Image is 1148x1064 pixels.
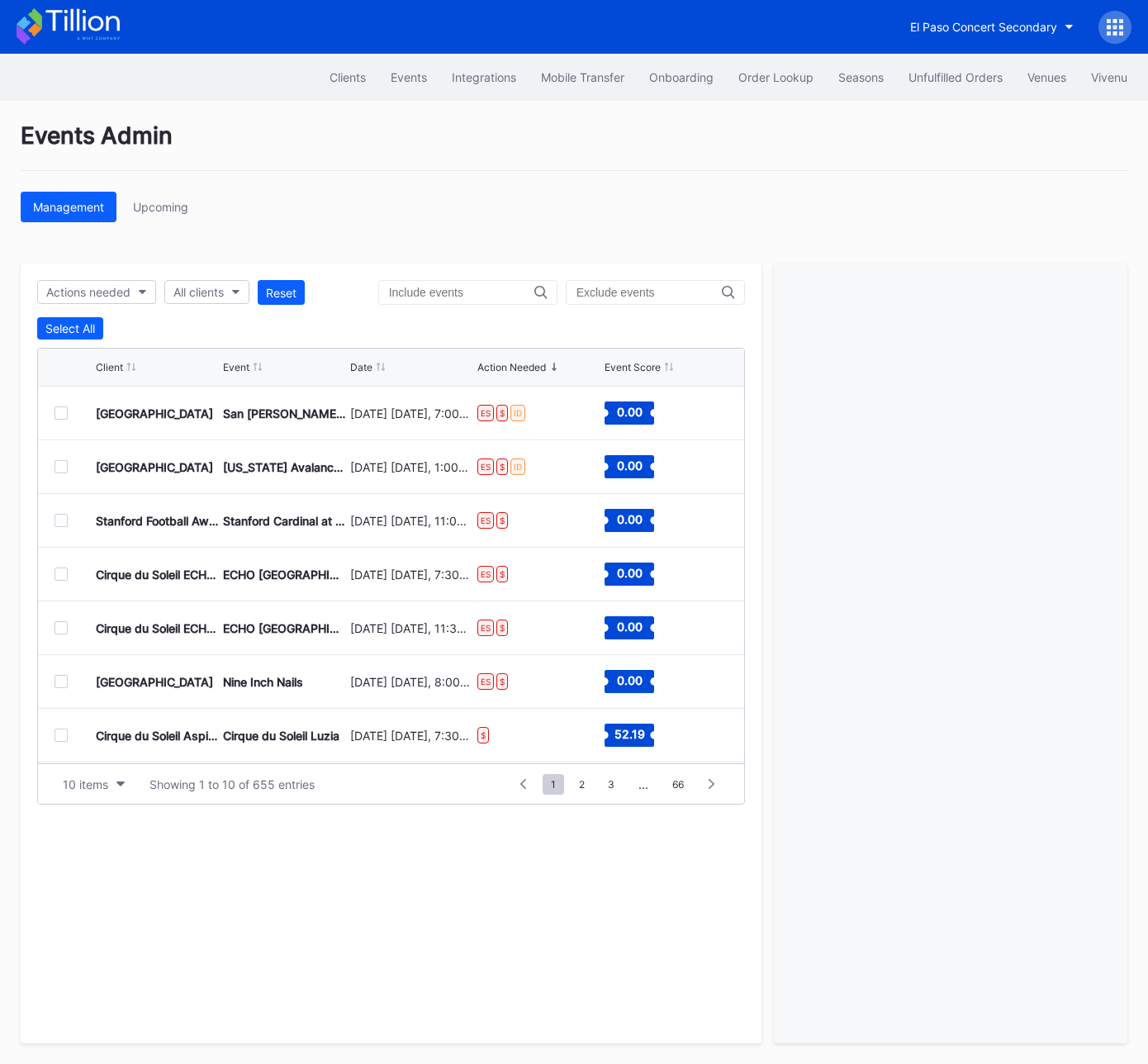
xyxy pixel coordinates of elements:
[637,62,726,93] button: Onboarding
[477,361,546,373] div: Action Needed
[477,566,494,582] div: ES
[55,773,133,796] button: 10 items
[616,673,642,687] text: 0.00
[571,774,593,795] span: 2
[600,774,623,795] span: 3
[133,200,188,214] div: Upcoming
[350,621,473,635] div: [DATE] [DATE], 11:30AM
[149,777,315,791] div: Showing 1 to 10 of 655 entries
[826,62,896,93] button: Seasons
[616,566,642,580] text: 0.00
[37,317,103,340] button: Select All
[543,774,564,795] span: 1
[350,729,473,743] div: [DATE] [DATE], 7:30PM
[96,621,219,635] div: Cirque du Soleil ECHO [GEOGRAPHIC_DATA]
[616,620,642,634] text: 0.00
[350,406,473,420] div: [DATE] [DATE], 7:00PM
[389,286,534,299] input: Include events
[223,568,346,582] div: ECHO [GEOGRAPHIC_DATA] [DATE] Evening
[45,321,95,335] div: Select All
[898,12,1086,42] button: El Paso Concert Secondary
[510,405,525,421] div: ID
[96,568,219,582] div: Cirque du Soleil ECHO [GEOGRAPHIC_DATA]
[496,512,508,529] div: $
[626,777,661,791] div: ...
[477,512,494,529] div: ES
[439,62,529,93] button: Integrations
[96,729,219,743] div: Cirque du Soleil Aspire Secondary
[614,727,644,741] text: 52.19
[350,361,372,373] div: Date
[96,514,219,528] div: Stanford Football Away Games Secondary
[477,727,489,743] div: $
[496,458,508,475] div: $
[908,70,1003,84] div: Unfulfilled Orders
[477,673,494,690] div: ES
[391,70,427,84] div: Events
[896,62,1015,93] button: Unfulfilled Orders
[576,286,722,299] input: Exclude events
[223,621,346,635] div: ECHO [GEOGRAPHIC_DATA] [DATE] Afternoon
[266,286,296,300] div: Reset
[37,280,156,304] button: Actions needed
[1079,62,1140,93] button: Vivenu
[121,192,201,222] a: Upcoming
[496,620,508,636] div: $
[317,62,378,93] button: Clients
[910,20,1057,34] div: El Paso Concert Secondary
[477,458,494,475] div: ES
[223,460,346,474] div: [US_STATE] Avalanche at [US_STATE] Devils
[496,405,508,421] div: $
[477,620,494,636] div: ES
[616,512,642,526] text: 0.00
[96,406,213,420] div: [GEOGRAPHIC_DATA]
[350,568,473,582] div: [DATE] [DATE], 7:30PM
[496,673,508,690] div: $
[616,405,642,419] text: 0.00
[46,285,130,299] div: Actions needed
[452,70,516,84] div: Integrations
[350,675,473,689] div: [DATE] [DATE], 8:00PM
[223,675,303,689] div: Nine Inch Nails
[1027,70,1066,84] div: Venues
[664,774,692,795] span: 66
[529,62,637,93] button: Mobile Transfer
[378,62,439,93] button: Events
[616,458,642,473] text: 0.00
[223,361,249,373] div: Event
[223,514,346,528] div: Stanford Cardinal at SMU Mustangs Football
[21,192,116,222] button: Management
[838,70,884,84] div: Seasons
[1091,70,1127,84] div: Vivenu
[164,280,249,304] button: All clients
[726,62,826,93] button: Order Lookup
[96,675,213,689] div: [GEOGRAPHIC_DATA]
[510,458,525,475] div: ID
[496,566,508,582] div: $
[350,514,473,528] div: [DATE] [DATE], 11:00AM
[96,460,213,474] div: [GEOGRAPHIC_DATA]
[223,406,346,420] div: San [PERSON_NAME] Sharks at [US_STATE] Devils
[21,121,1127,171] div: Events Admin
[223,729,339,743] div: Cirque du Soleil Luzia
[738,70,814,84] div: Order Lookup
[1015,62,1079,93] button: Venues
[605,361,661,373] div: Event Score
[350,460,473,474] div: [DATE] [DATE], 1:00PM
[649,70,714,84] div: Onboarding
[96,361,123,373] div: Client
[477,405,494,421] div: ES
[258,280,305,305] button: Reset
[330,70,366,84] div: Clients
[63,777,108,791] div: 10 items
